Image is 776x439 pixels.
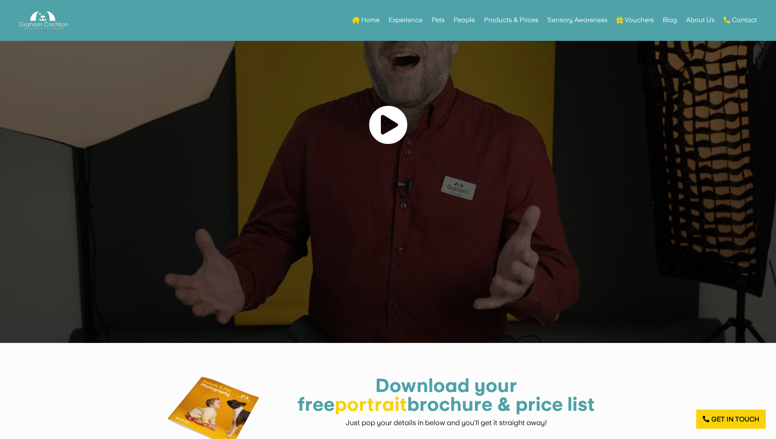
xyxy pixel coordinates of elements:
a: Sensory Awareness [547,4,607,36]
a: Contact [724,4,757,36]
a: Pets [432,4,445,36]
a: Products & Prices [484,4,538,36]
a: Experience [389,4,423,36]
p: Just pop your details in below and you'll get it straight away! [283,418,609,428]
font: portrait [335,393,407,415]
a: Home [352,4,380,36]
a: About Us [686,4,715,36]
h1: Download your free brochure & price list [283,376,609,418]
a: People [454,4,475,36]
a: Vouchers [616,4,654,36]
img: Graham Crichton Photography Logo - Graham Crichton - Belfast Family & Pet Photography Studio [19,9,67,31]
a: Blog [663,4,677,36]
a: Get in touch [696,410,766,429]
